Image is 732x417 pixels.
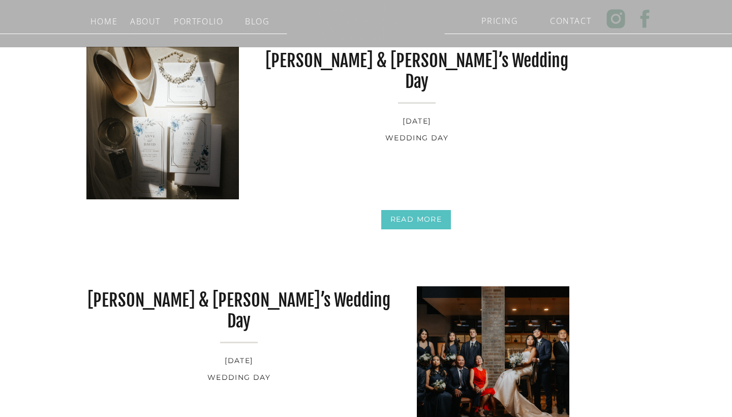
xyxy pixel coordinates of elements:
[385,133,448,142] a: Wedding Day
[128,14,163,24] a: About
[382,213,450,228] a: REad More
[86,354,391,367] h3: [DATE]
[234,14,281,24] a: Blog
[86,47,239,199] a: Anna & David’s Wedding Day
[174,14,220,24] a: Portfolio
[87,289,390,332] a: [PERSON_NAME] & [PERSON_NAME]’s Wedding Day
[265,50,568,92] a: [PERSON_NAME] & [PERSON_NAME]’s Wedding Day
[207,373,270,382] a: Wedding Day
[480,14,520,23] a: PRICING
[264,115,569,128] h3: [DATE]
[550,14,589,23] a: Contact
[84,14,124,24] a: Home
